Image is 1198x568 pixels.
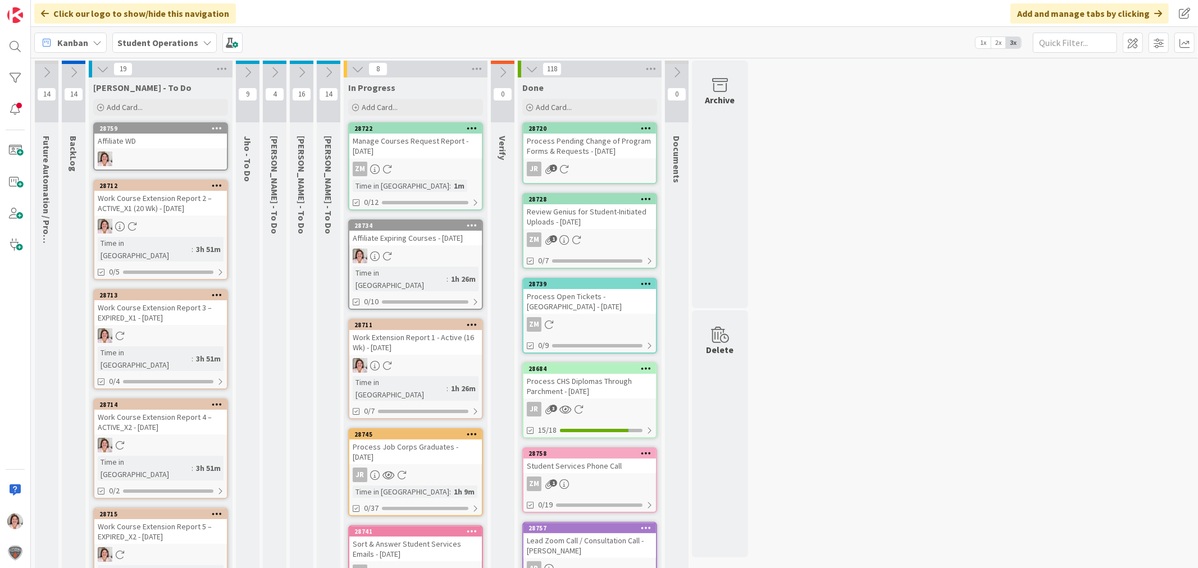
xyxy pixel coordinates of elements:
span: 3 [550,405,557,412]
div: 28684 [523,364,656,374]
span: 15/18 [538,424,557,436]
div: 28758Student Services Phone Call [523,448,656,473]
span: : [447,382,448,395]
a: 28758Student Services Phone CallZM0/19 [522,447,657,513]
div: 28758 [529,450,656,457]
div: ZM [527,232,541,247]
div: 28711 [354,321,482,329]
div: Work Course Extension Report 5 – EXPIRED_X2 - [DATE] [94,519,227,544]
span: 0/5 [109,266,120,278]
a: 28711Work Extension Report 1 - Active (16 Wk) - [DATE]EWTime in [GEOGRAPHIC_DATA]:1h 26m0/7 [348,319,483,419]
div: ZM [353,162,367,176]
div: 28759Affiliate WD [94,123,227,148]
span: 16 [292,88,311,101]
span: Zaida - To Do [269,136,280,234]
div: 28712 [94,181,227,191]
div: ZM [527,477,541,491]
div: EW [94,328,227,343]
span: Done [522,82,544,93]
span: 0/2 [109,485,120,497]
div: 28745 [349,429,482,439]
div: ZM [527,317,541,332]
span: : [192,462,193,474]
div: EW [349,249,482,263]
span: 0/9 [538,340,549,351]
span: 0/37 [364,502,379,514]
div: 28745Process Job Corps Graduates - [DATE] [349,429,482,464]
div: 28720 [523,123,656,134]
div: 28720Process Pending Change of Program Forms & Requests - [DATE] [523,123,656,158]
span: : [449,180,451,192]
img: EW [7,514,23,529]
div: 28728 [523,194,656,204]
div: EW [94,438,227,452]
span: 0/7 [538,255,549,267]
span: 14 [319,88,338,101]
span: Documents [671,136,682,183]
div: Lead Zoom Call / Consultation Call - [PERSON_NAME] [523,533,656,558]
img: EW [98,152,112,166]
div: 28713 [94,290,227,300]
img: avatar [7,545,23,561]
span: 3x [1006,37,1021,48]
div: Review Genius for Student-Initiated Uploads - [DATE] [523,204,656,229]
div: 28711 [349,320,482,330]
div: 28728 [529,195,656,203]
div: 28759 [94,123,227,134]
span: 2x [991,37,1006,48]
span: Add Card... [362,102,398,112]
div: 28728Review Genius for Student-Initiated Uploads - [DATE] [523,194,656,229]
span: 4 [265,88,284,101]
div: 28757 [523,523,656,533]
img: EW [98,438,112,452]
span: 0 [667,88,686,101]
a: 28712Work Course Extension Report 2 – ACTIVE_X1 (20 Wk) - [DATE]EWTime in [GEOGRAPHIC_DATA]:3h 51... [93,180,228,280]
div: JR [349,468,482,482]
span: 0/12 [364,196,379,208]
div: 28741 [354,528,482,535]
a: 28728Review Genius for Student-Initiated Uploads - [DATE]ZM0/7 [522,193,657,269]
div: Work Extension Report 1 - Active (16 Wk) - [DATE] [349,330,482,355]
div: Delete [707,343,734,356]
div: 28714 [99,401,227,409]
div: Process CHS Diplomas Through Parchment - [DATE] [523,374,656,398]
div: Affiliate WD [94,134,227,148]
div: Student Services Phone Call [523,459,656,473]
div: 28712Work Course Extension Report 2 – ACTIVE_X1 (20 Wk) - [DATE] [94,181,227,216]
div: 28739Process Open Tickets - [GEOGRAPHIC_DATA] - [DATE] [523,279,656,314]
span: Add Card... [536,102,572,112]
div: EW [94,219,227,233]
div: Time in [GEOGRAPHIC_DATA] [353,376,447,401]
div: Time in [GEOGRAPHIC_DATA] [98,346,192,371]
div: JR [353,468,367,482]
div: JR [527,402,541,416]
div: 1m [451,180,467,192]
img: EW [98,328,112,343]
div: 28758 [523,448,656,459]
div: 28739 [529,280,656,288]
div: ZM [349,162,482,176]
div: Time in [GEOGRAPHIC_DATA] [353,485,449,498]
div: ZM [523,477,656,491]
div: ZM [523,232,656,247]
span: Kanban [57,36,88,49]
div: 28714Work Course Extension Report 4 – ACTIVE_X2 - [DATE] [94,400,227,434]
div: 28713 [99,291,227,299]
span: 19 [113,62,133,76]
span: Add Card... [107,102,143,112]
div: 28711Work Extension Report 1 - Active (16 Wk) - [DATE] [349,320,482,355]
span: 14 [64,88,83,101]
div: Process Open Tickets - [GEOGRAPHIC_DATA] - [DATE] [523,289,656,314]
span: Future Automation / Process Building [41,136,52,288]
div: 28715 [99,510,227,518]
span: Jho - To Do [242,136,253,182]
span: Emilie - To Do [93,82,192,93]
span: 9 [238,88,257,101]
b: Student Operations [117,37,198,48]
div: JR [523,402,656,416]
span: : [192,243,193,255]
div: Manage Courses Request Report - [DATE] [349,134,482,158]
img: Visit kanbanzone.com [7,7,23,23]
div: 28757Lead Zoom Call / Consultation Call - [PERSON_NAME] [523,523,656,558]
div: ZM [523,317,656,332]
